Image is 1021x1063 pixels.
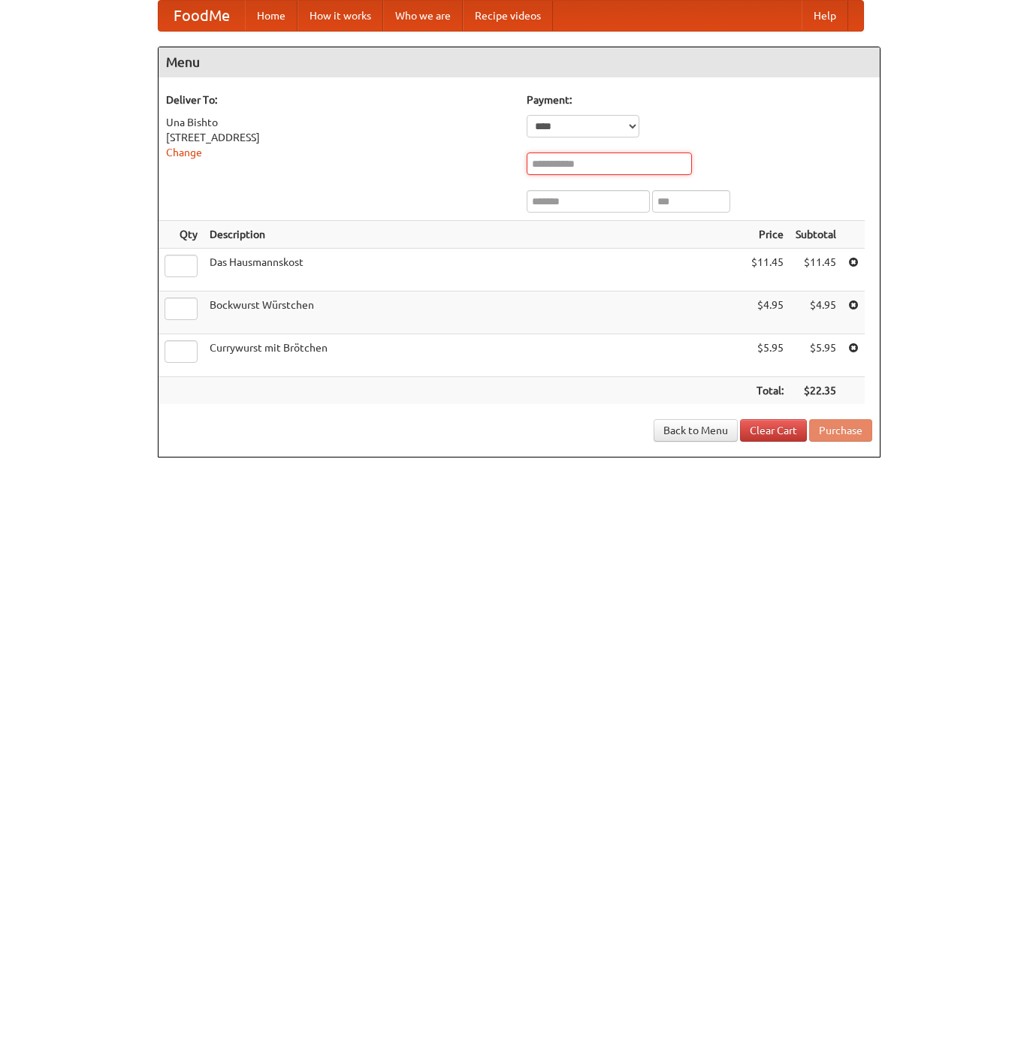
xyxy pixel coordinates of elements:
[790,221,842,249] th: Subtotal
[463,1,553,31] a: Recipe videos
[745,334,790,377] td: $5.95
[527,92,872,107] h5: Payment:
[790,377,842,405] th: $22.35
[166,146,202,159] a: Change
[745,221,790,249] th: Price
[159,221,204,249] th: Qty
[745,291,790,334] td: $4.95
[245,1,298,31] a: Home
[166,115,512,130] div: Una Bishto
[204,249,745,291] td: Das Hausmannskost
[654,419,738,442] a: Back to Menu
[383,1,463,31] a: Who we are
[790,291,842,334] td: $4.95
[204,221,745,249] th: Description
[204,291,745,334] td: Bockwurst Würstchen
[159,1,245,31] a: FoodMe
[298,1,383,31] a: How it works
[802,1,848,31] a: Help
[809,419,872,442] button: Purchase
[166,130,512,145] div: [STREET_ADDRESS]
[166,92,512,107] h5: Deliver To:
[745,249,790,291] td: $11.45
[790,334,842,377] td: $5.95
[790,249,842,291] td: $11.45
[204,334,745,377] td: Currywurst mit Brötchen
[159,47,880,77] h4: Menu
[745,377,790,405] th: Total:
[740,419,807,442] a: Clear Cart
